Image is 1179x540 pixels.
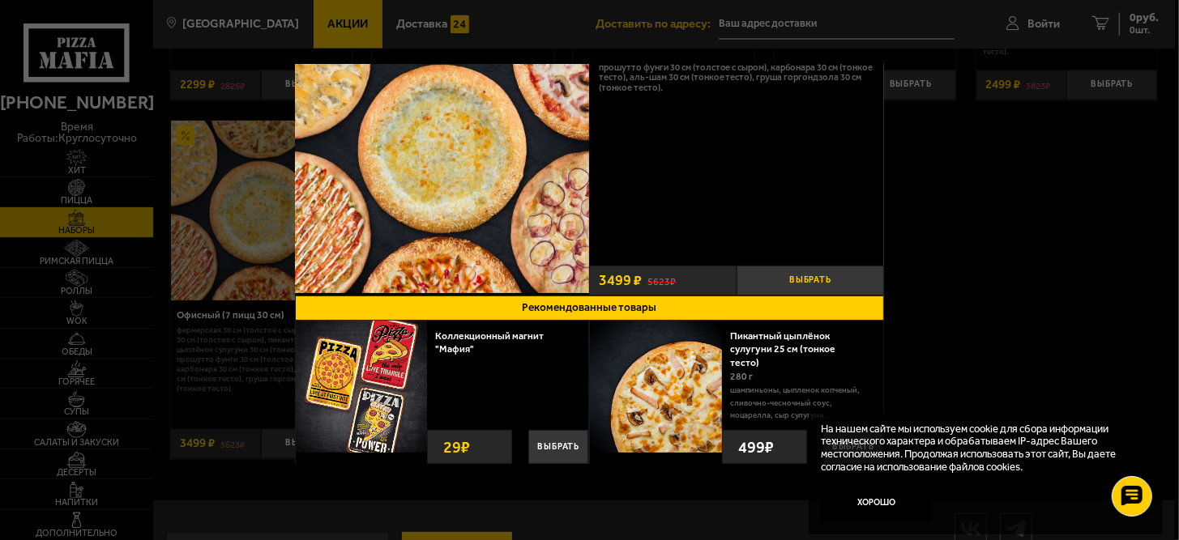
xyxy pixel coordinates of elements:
p: На нашем сайте мы используем cookie для сбора информации технического характера и обрабатываем IP... [821,423,1140,474]
span: 3499 ₽ [599,273,642,287]
span: 280 г [730,371,753,382]
s: 5623 ₽ [648,274,677,287]
strong: 29 ₽ [440,431,475,463]
button: Хорошо [821,485,931,521]
strong: 499 ₽ [734,431,778,463]
a: Пикантный цыплёнок сулугуни 25 см (тонкое тесто) [730,330,835,368]
p: Фермерская 30 см (толстое с сыром), 4 сыра 30 см (толстое с сыром), Пикантный цыплёнок сулугуни 3... [599,43,875,92]
a: Коллекционный магнит "Мафия" [436,330,545,355]
button: Выбрать [737,266,884,296]
button: Рекомендованные товары [295,296,885,321]
button: Выбрать [528,430,588,464]
p: шампиньоны, цыпленок копченый, сливочно-чесночный соус, моцарелла, сыр сулугуни. [730,385,871,421]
